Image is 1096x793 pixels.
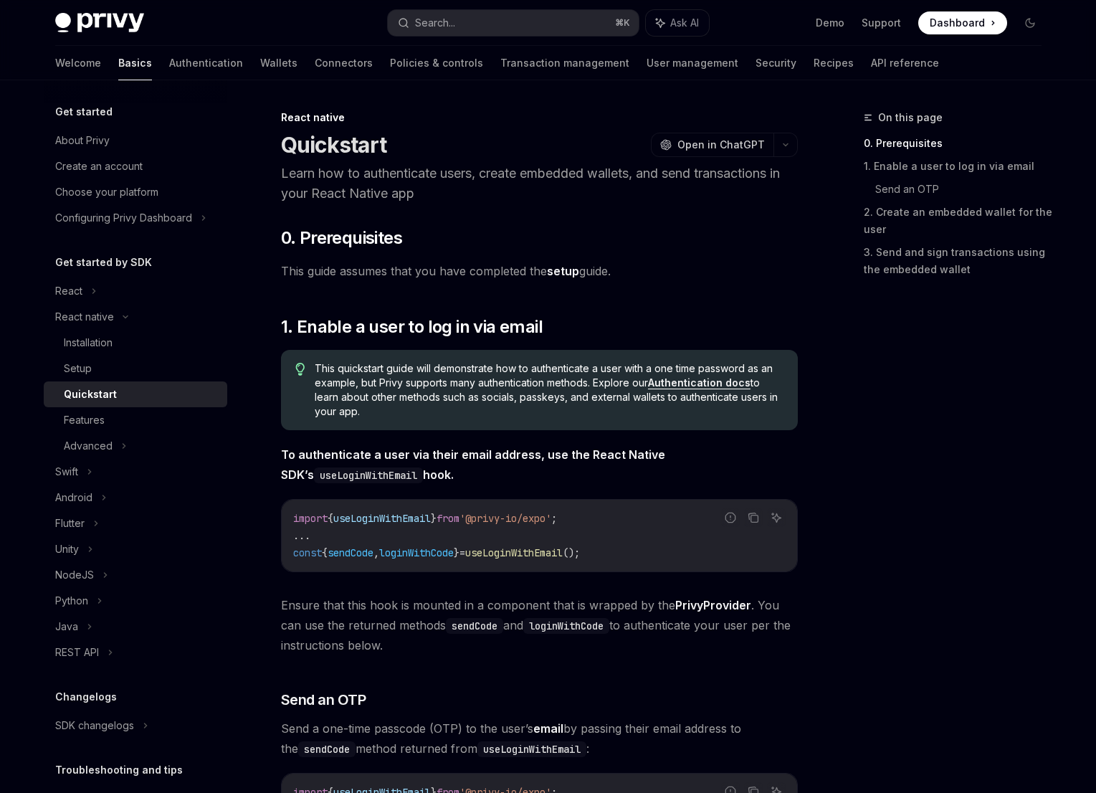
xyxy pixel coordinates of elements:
[675,598,751,613] a: PrivyProvider
[55,717,134,734] div: SDK changelogs
[315,361,783,419] span: This quickstart guide will demonstrate how to authenticate a user with a one time password as an ...
[477,741,586,757] code: useLoginWithEmail
[55,541,79,558] div: Unity
[295,363,305,376] svg: Tip
[281,110,798,125] div: React native
[44,330,227,356] a: Installation
[55,13,144,33] img: dark logo
[64,360,92,377] div: Setup
[281,690,366,710] span: Send an OTP
[862,16,901,30] a: Support
[281,447,665,482] strong: To authenticate a user via their email address, use the React Native SDK’s hook.
[864,155,1053,178] a: 1. Enable a user to log in via email
[431,512,437,525] span: }
[169,46,243,80] a: Authentication
[500,46,629,80] a: Transaction management
[864,241,1053,281] a: 3. Send and sign transactions using the embedded wallet
[388,10,639,36] button: Search...⌘K
[767,508,786,527] button: Ask AI
[328,512,333,525] span: {
[298,741,356,757] code: sendCode
[454,546,459,559] span: }
[523,618,609,634] code: loginWithCode
[315,46,373,80] a: Connectors
[551,512,557,525] span: ;
[647,46,738,80] a: User management
[446,618,503,634] code: sendCode
[64,437,113,455] div: Advanced
[55,308,114,326] div: React native
[547,264,579,279] a: setup
[64,386,117,403] div: Quickstart
[118,46,152,80] a: Basics
[44,407,227,433] a: Features
[615,17,630,29] span: ⌘ K
[816,16,844,30] a: Demo
[55,489,92,506] div: Android
[55,618,78,635] div: Java
[55,209,192,227] div: Configuring Privy Dashboard
[281,718,798,759] span: Send a one-time passcode (OTP) to the user’s by passing their email address to the method returne...
[563,546,580,559] span: ();
[44,128,227,153] a: About Privy
[328,546,373,559] span: sendCode
[55,46,101,80] a: Welcome
[55,103,113,120] h5: Get started
[651,133,773,157] button: Open in ChatGPT
[930,16,985,30] span: Dashboard
[293,529,310,542] span: ...
[437,512,459,525] span: from
[756,46,796,80] a: Security
[648,376,750,389] a: Authentication docs
[55,463,78,480] div: Swift
[281,227,402,250] span: 0. Prerequisites
[55,566,94,584] div: NodeJS
[44,179,227,205] a: Choose your platform
[871,46,939,80] a: API reference
[281,132,387,158] h1: Quickstart
[55,158,143,175] div: Create an account
[64,412,105,429] div: Features
[1019,11,1042,34] button: Toggle dark mode
[875,178,1053,201] a: Send an OTP
[44,153,227,179] a: Create an account
[314,467,423,483] code: useLoginWithEmail
[670,16,699,30] span: Ask AI
[864,201,1053,241] a: 2. Create an embedded wallet for the user
[55,184,158,201] div: Choose your platform
[864,132,1053,155] a: 0. Prerequisites
[333,512,431,525] span: useLoginWithEmail
[55,282,82,300] div: React
[55,132,110,149] div: About Privy
[293,512,328,525] span: import
[677,138,765,152] span: Open in ChatGPT
[55,761,183,779] h5: Troubleshooting and tips
[55,515,85,532] div: Flutter
[744,508,763,527] button: Copy the contents from the code block
[55,688,117,706] h5: Changelogs
[918,11,1007,34] a: Dashboard
[55,592,88,609] div: Python
[55,644,99,661] div: REST API
[281,163,798,204] p: Learn how to authenticate users, create embedded wallets, and send transactions in your React Nat...
[459,546,465,559] span: =
[322,546,328,559] span: {
[721,508,740,527] button: Report incorrect code
[390,46,483,80] a: Policies & controls
[281,595,798,655] span: Ensure that this hook is mounted in a component that is wrapped by the . You can use the returned...
[878,109,943,126] span: On this page
[646,10,709,36] button: Ask AI
[44,356,227,381] a: Setup
[64,334,113,351] div: Installation
[281,261,798,281] span: This guide assumes that you have completed the guide.
[814,46,854,80] a: Recipes
[379,546,454,559] span: loginWithCode
[44,381,227,407] a: Quickstart
[459,512,551,525] span: '@privy-io/expo'
[55,254,152,271] h5: Get started by SDK
[373,546,379,559] span: ,
[293,546,322,559] span: const
[533,721,563,736] strong: email
[465,546,563,559] span: useLoginWithEmail
[260,46,297,80] a: Wallets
